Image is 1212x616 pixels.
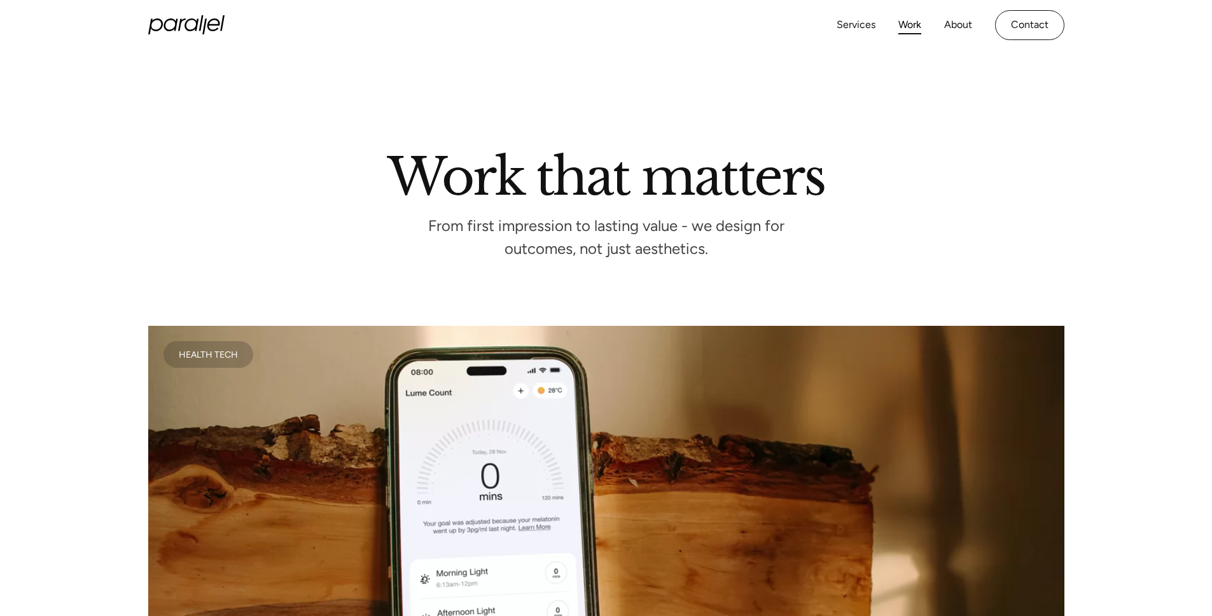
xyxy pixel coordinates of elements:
[898,16,921,34] a: Work
[944,16,972,34] a: About
[995,10,1064,40] a: Contact
[179,351,238,358] div: Health Tech
[837,16,875,34] a: Services
[148,15,225,34] a: home
[415,221,797,255] p: From first impression to lasting value - we design for outcomes, not just aesthetics.
[244,152,969,195] h2: Work that matters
